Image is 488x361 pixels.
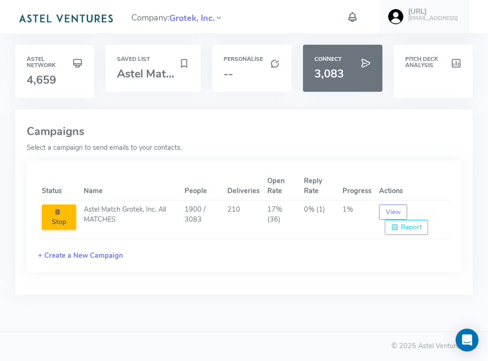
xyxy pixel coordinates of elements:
[385,220,429,235] button: Report
[11,341,477,351] div: © 2025 Astel Ventures Ltd.
[181,172,224,201] th: People
[80,200,181,239] td: Astel Match Grotek, Inc. All MATCHES
[169,12,215,23] a: Grotek, Inc.
[42,205,76,230] button: Stop
[27,72,56,88] span: 4,659
[38,251,123,260] a: + Create a New Campaign
[169,12,215,25] span: Grotek, Inc.
[264,200,301,239] td: 17% (36)
[300,200,339,239] td: 0% (1)
[80,172,181,201] th: Name
[264,172,301,201] th: Open Rate
[300,172,339,201] th: Reply Rate
[224,172,264,201] th: Deliveries
[117,66,189,81] span: Astel Match ...
[408,15,458,21] h6: [EMAIL_ADDRESS]
[456,329,478,351] div: Open Intercom Messenger
[224,66,233,81] span: --
[375,172,450,201] th: Actions
[27,143,462,153] p: Select a campaign to send emails to your contacts.
[181,200,224,239] td: 1900 / 3083
[408,8,458,16] h5: [URL]
[339,172,375,201] th: Progress
[405,56,462,68] h6: Pitch Deck Analysis
[38,172,80,201] th: Status
[224,200,264,239] td: 210
[388,9,403,24] img: user-image
[314,66,344,81] span: 3,083
[379,205,408,220] button: View
[131,9,223,25] span: Company:
[314,56,371,62] h6: Connect
[339,200,375,239] td: 1%
[27,126,462,138] h3: Campaigns
[224,56,280,62] h6: Personalise
[117,56,189,62] h6: Saved List
[27,56,83,68] h6: Astel Network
